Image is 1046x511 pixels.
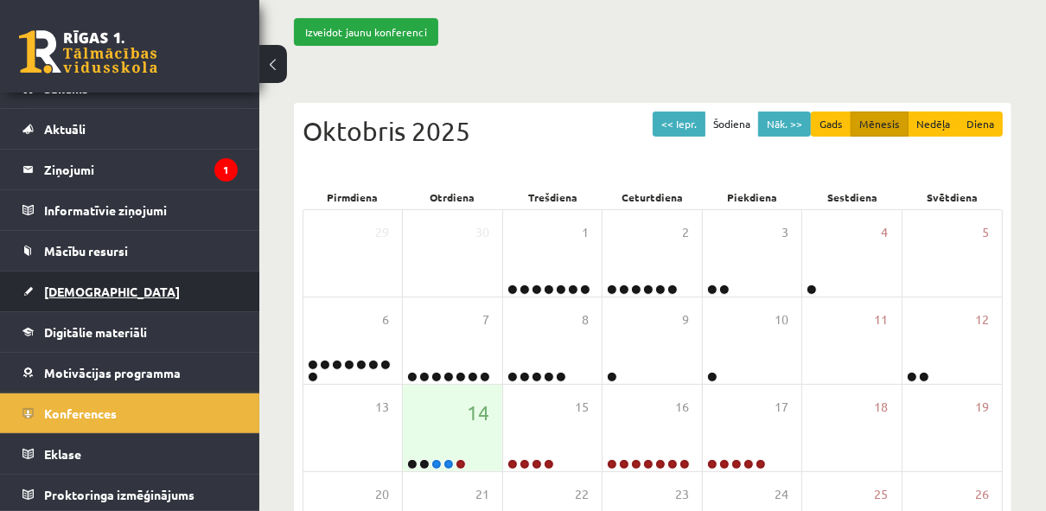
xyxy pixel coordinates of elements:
button: Nāk. >> [758,112,811,137]
span: 26 [975,485,989,504]
div: Oktobris 2025 [303,112,1003,150]
span: 3 [781,223,788,242]
button: << Iepr. [653,112,705,137]
a: Rīgas 1. Tālmācības vidusskola [19,30,157,73]
span: 22 [575,485,589,504]
a: Izveidot jaunu konferenci [294,18,438,46]
span: 5 [982,223,989,242]
a: Mācību resursi [22,231,238,271]
a: Ziņojumi1 [22,150,238,189]
span: Aktuāli [44,121,86,137]
span: 1 [582,223,589,242]
a: [DEMOGRAPHIC_DATA] [22,271,238,311]
span: 23 [675,485,689,504]
a: Aktuāli [22,109,238,149]
span: 17 [775,398,788,417]
button: Diena [958,112,1003,137]
span: 29 [375,223,389,242]
legend: Informatīvie ziņojumi [44,190,238,230]
a: Digitālie materiāli [22,312,238,352]
span: Proktoringa izmēģinājums [44,487,195,502]
div: Ceturtdiena [603,185,703,209]
a: Eklase [22,434,238,474]
button: Šodiena [705,112,759,137]
span: 30 [475,223,489,242]
span: 21 [475,485,489,504]
span: 7 [482,310,489,329]
span: 18 [875,398,889,417]
button: Mēnesis [851,112,909,137]
a: Informatīvie ziņojumi [22,190,238,230]
span: Konferences [44,406,117,421]
i: 1 [214,158,238,182]
span: 11 [875,310,889,329]
span: 15 [575,398,589,417]
span: Motivācijas programma [44,365,181,380]
span: 6 [382,310,389,329]
span: Eklase [44,446,81,462]
span: 16 [675,398,689,417]
span: 9 [682,310,689,329]
span: 4 [882,223,889,242]
span: 10 [775,310,788,329]
div: Svētdiena [902,185,1003,209]
div: Pirmdiena [303,185,403,209]
span: 24 [775,485,788,504]
button: Nedēļa [908,112,959,137]
span: 20 [375,485,389,504]
span: [DEMOGRAPHIC_DATA] [44,284,180,299]
button: Gads [811,112,851,137]
span: 13 [375,398,389,417]
legend: Ziņojumi [44,150,238,189]
span: 14 [467,398,489,427]
span: Mācību resursi [44,243,128,259]
span: 19 [975,398,989,417]
span: Digitālie materiāli [44,324,147,340]
div: Trešdiena [502,185,603,209]
div: Otrdiena [403,185,503,209]
div: Sestdiena [803,185,903,209]
span: 12 [975,310,989,329]
a: Konferences [22,393,238,433]
div: Piekdiena [703,185,803,209]
a: Motivācijas programma [22,353,238,393]
span: 8 [582,310,589,329]
span: 25 [875,485,889,504]
span: 2 [682,223,689,242]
